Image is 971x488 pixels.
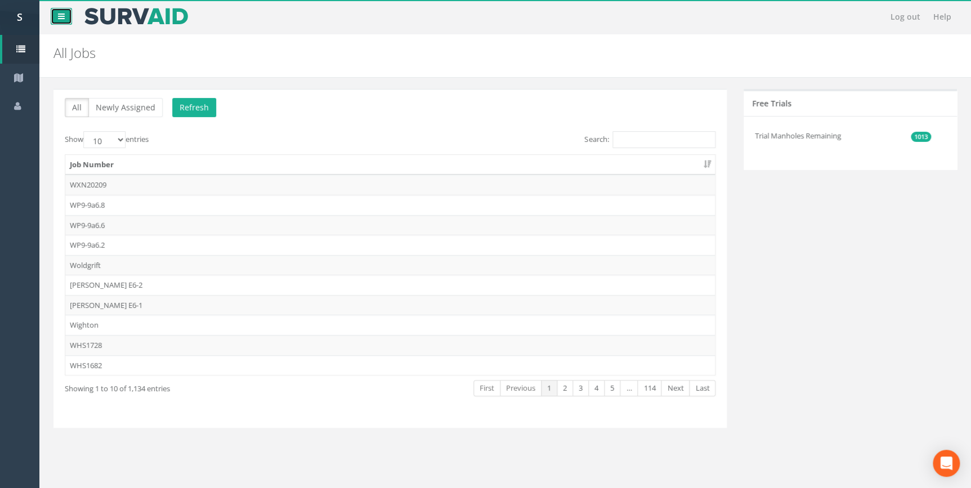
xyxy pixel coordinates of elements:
[53,46,804,60] h2: All Jobs
[588,380,605,396] a: 4
[911,132,931,142] span: 1013
[584,131,715,148] label: Search:
[65,131,149,148] label: Show entries
[637,380,661,396] a: 114
[88,98,163,117] button: Newly Assigned
[557,380,573,396] a: 2
[572,380,589,396] a: 3
[500,380,542,396] a: Previous
[604,380,620,396] a: 5
[65,235,715,255] td: WP9-9a6.2
[933,450,960,477] div: Open Intercom Messenger
[65,335,715,355] td: WHS1728
[65,355,715,375] td: WHS1682
[65,195,715,215] td: WP9-9a6.8
[65,155,715,175] th: Job Number: activate to sort column ascending
[65,174,715,195] td: WXN20209
[65,315,715,335] td: Wighton
[755,125,931,147] li: Trial Manholes Remaining
[752,99,791,108] h5: Free Trials
[65,275,715,295] td: [PERSON_NAME] E6-2
[689,380,715,396] a: Last
[65,98,89,117] button: All
[65,379,326,394] div: Showing 1 to 10 of 1,134 entries
[172,98,216,117] button: Refresh
[65,215,715,235] td: WP9-9a6.6
[541,380,557,396] a: 1
[473,380,500,396] a: First
[612,131,715,148] input: Search:
[65,295,715,315] td: [PERSON_NAME] E6-1
[65,255,715,275] td: Woldgrift
[83,131,126,148] select: Showentries
[620,380,638,396] a: …
[661,380,690,396] a: Next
